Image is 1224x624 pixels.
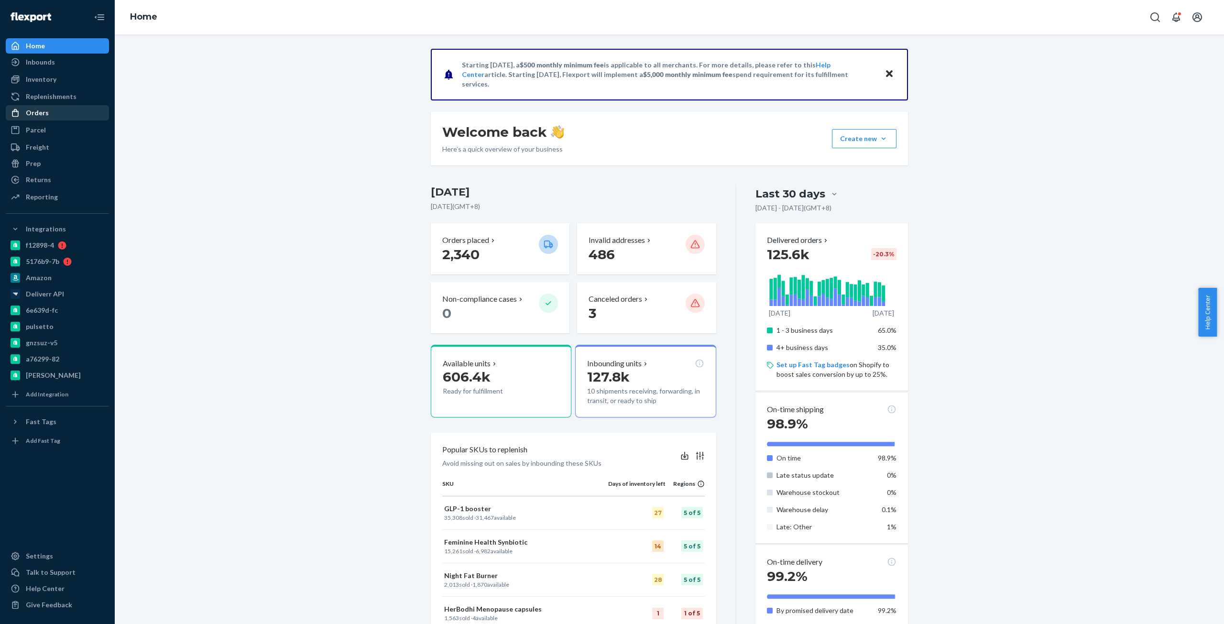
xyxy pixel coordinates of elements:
p: 4+ business days [776,343,871,352]
a: Orders [6,105,109,120]
span: 15,261 [444,547,462,555]
p: Warehouse stockout [776,488,871,497]
span: 65.0% [878,326,896,334]
img: hand-wave emoji [551,125,564,139]
p: Late: Other [776,522,871,532]
div: Settings [26,551,53,561]
div: Prep [26,159,41,168]
div: pulsetto [26,322,54,331]
p: Warehouse delay [776,505,871,515]
div: f12898-4 [26,241,54,250]
a: Set up Fast Tag badges [776,361,850,369]
p: Orders placed [442,235,489,246]
span: 99.2% [767,568,808,584]
div: 27 [652,507,664,518]
button: Delivered orders [767,235,830,246]
p: By promised delivery date [776,606,871,615]
button: Invalid addresses 486 [577,223,716,274]
p: Non-compliance cases [442,294,517,305]
div: 1 [652,608,664,619]
div: Orders [26,108,49,118]
a: Add Fast Tag [6,433,109,449]
a: gnzsuz-v5 [6,335,109,350]
p: sold · available [444,614,606,622]
div: Give Feedback [26,600,72,610]
p: On time [776,453,871,463]
p: HerBodhi Menopause capsules [444,604,606,614]
button: Integrations [6,221,109,237]
p: Late status update [776,471,871,480]
div: Fast Tags [26,417,56,427]
div: [PERSON_NAME] [26,371,81,380]
div: Deliverr API [26,289,64,299]
span: 35.0% [878,343,896,351]
a: 6e639d-fc [6,303,109,318]
span: 0 [442,305,451,321]
p: sold · available [444,580,606,589]
button: Close [883,67,896,81]
a: Home [130,11,157,22]
div: Integrations [26,224,66,234]
a: Replenishments [6,89,109,104]
p: On-time delivery [767,557,822,568]
div: Add Integration [26,390,68,398]
span: 4 [472,614,476,622]
p: sold · available [444,547,606,555]
div: Parcel [26,125,46,135]
span: 2,013 [444,581,459,588]
button: Non-compliance cases 0 [431,282,569,333]
ol: breadcrumbs [122,3,165,31]
p: Invalid addresses [589,235,645,246]
a: Prep [6,156,109,171]
div: Inbounds [26,57,55,67]
p: On-time shipping [767,404,824,415]
div: 5 of 5 [681,507,703,518]
span: $5,000 monthly minimum fee [643,70,732,78]
button: Close Navigation [90,8,109,27]
p: 1 - 3 business days [776,326,871,335]
span: 99.2% [878,606,896,614]
p: Here’s a quick overview of your business [442,144,564,154]
p: Inbounding units [587,358,642,369]
span: 1,870 [472,581,487,588]
span: 486 [589,246,615,263]
img: Flexport logo [11,12,51,22]
p: Available units [443,358,491,369]
span: 3 [589,305,596,321]
div: Home [26,41,45,51]
a: a76299-82 [6,351,109,367]
button: Inbounding units127.8k10 shipments receiving, forwarding, in transit, or ready to ship [575,345,716,417]
span: 98.9% [878,454,896,462]
a: 5176b9-7b [6,254,109,269]
a: Parcel [6,122,109,138]
span: 0.1% [882,505,896,514]
span: 606.4k [443,369,491,385]
span: 0% [887,471,896,479]
a: f12898-4 [6,238,109,253]
a: Add Integration [6,387,109,402]
th: Days of inventory left [608,480,666,496]
span: 1% [887,523,896,531]
div: 28 [652,574,664,585]
span: 31,467 [476,514,494,521]
span: 2,340 [442,246,480,263]
h1: Welcome back [442,123,564,141]
p: [DATE] ( GMT+8 ) [431,202,716,211]
div: gnzsuz-v5 [26,338,57,348]
div: Returns [26,175,51,185]
button: Orders placed 2,340 [431,223,569,274]
div: Talk to Support [26,568,76,577]
a: Amazon [6,270,109,285]
div: a76299-82 [26,354,59,364]
p: Starting [DATE], a is applicable to all merchants. For more details, please refer to this article... [462,60,875,89]
span: $500 monthly minimum fee [520,61,604,69]
p: Popular SKUs to replenish [442,444,527,455]
span: 6,982 [476,547,491,555]
div: Reporting [26,192,58,202]
p: Canceled orders [589,294,642,305]
div: 14 [652,540,664,552]
button: Open Search Box [1146,8,1165,27]
span: 98.9% [767,416,808,432]
button: Fast Tags [6,414,109,429]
